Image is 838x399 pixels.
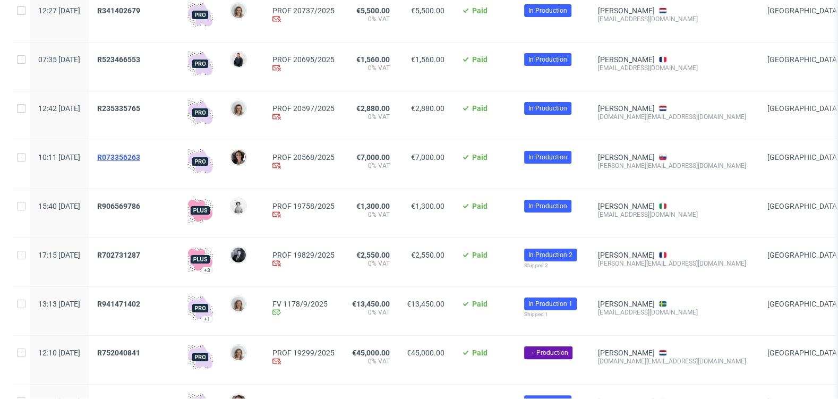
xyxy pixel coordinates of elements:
[231,345,246,360] img: Monika Poźniak
[528,104,567,113] span: In Production
[528,6,567,15] span: In Production
[598,6,655,15] a: [PERSON_NAME]
[231,248,246,262] img: Philippe Dubuy
[352,162,390,170] span: 0% VAT
[472,6,488,15] span: Paid
[528,152,567,162] span: In Production
[598,251,655,259] a: [PERSON_NAME]
[352,15,390,23] span: 0% VAT
[97,300,142,308] a: R941471402
[38,153,80,162] span: 10:11 [DATE]
[97,349,140,357] span: R752040841
[472,55,488,64] span: Paid
[97,202,142,210] a: R906569786
[356,251,390,259] span: €2,550.00
[528,299,572,309] span: In Production 1
[411,55,444,64] span: €1,560.00
[187,2,213,28] img: pro-icon.017ec5509f39f3e742e3.png
[187,247,213,272] img: plus-icon.676465ae8f3a83198b3f.png
[38,55,80,64] span: 07:35 [DATE]
[411,202,444,210] span: €1,300.00
[356,6,390,15] span: €5,500.00
[187,198,213,223] img: plus-icon.676465ae8f3a83198b3f.png
[598,64,750,72] div: [EMAIL_ADDRESS][DOMAIN_NAME]
[528,201,567,211] span: In Production
[97,251,142,259] a: R702731287
[272,55,335,64] a: PROF 20695/2025
[272,300,335,308] a: FV 1178/9/2025
[352,64,390,72] span: 0% VAT
[352,349,390,357] span: €45,000.00
[598,104,655,113] a: [PERSON_NAME]
[97,55,140,64] span: R523466553
[272,104,335,113] a: PROF 20597/2025
[97,153,142,162] a: R073356263
[231,101,246,116] img: Monika Poźniak
[97,6,142,15] a: R341402679
[38,6,80,15] span: 12:27 [DATE]
[528,250,572,260] span: In Production 2
[272,202,335,210] a: PROF 19758/2025
[187,51,213,77] img: pro-icon.017ec5509f39f3e742e3.png
[38,349,80,357] span: 12:10 [DATE]
[411,104,444,113] span: €2,880.00
[97,104,142,113] a: R235335765
[187,149,213,174] img: pro-icon.017ec5509f39f3e742e3.png
[97,55,142,64] a: R523466553
[598,210,750,219] div: [EMAIL_ADDRESS][DOMAIN_NAME]
[97,349,142,357] a: R752040841
[38,300,80,308] span: 13:13 [DATE]
[356,55,390,64] span: €1,560.00
[598,153,655,162] a: [PERSON_NAME]
[472,251,488,259] span: Paid
[356,153,390,162] span: €7,000.00
[38,104,80,113] span: 12:42 [DATE]
[97,251,140,259] span: R702731287
[231,199,246,214] img: Dudek Mariola
[472,104,488,113] span: Paid
[472,202,488,210] span: Paid
[204,316,210,322] div: +1
[352,357,390,366] span: 0% VAT
[528,55,567,64] span: In Production
[356,202,390,210] span: €1,300.00
[187,344,213,370] img: pro-icon.017ec5509f39f3e742e3.png
[407,300,444,308] span: €13,450.00
[38,251,80,259] span: 17:15 [DATE]
[598,113,750,121] div: [DOMAIN_NAME][EMAIL_ADDRESS][DOMAIN_NAME]
[411,251,444,259] span: €2,550.00
[204,267,210,273] div: +3
[524,310,581,319] div: Shipped 1
[598,308,750,317] div: [EMAIL_ADDRESS][DOMAIN_NAME]
[598,162,750,170] div: [PERSON_NAME][EMAIL_ADDRESS][DOMAIN_NAME]
[187,100,213,125] img: pro-icon.017ec5509f39f3e742e3.png
[472,300,488,308] span: Paid
[97,202,140,210] span: R906569786
[598,300,655,308] a: [PERSON_NAME]
[272,6,335,15] a: PROF 20737/2025
[411,153,444,162] span: €7,000.00
[472,349,488,357] span: Paid
[38,202,80,210] span: 15:40 [DATE]
[352,113,390,121] span: 0% VAT
[97,153,140,162] span: R073356263
[472,153,488,162] span: Paid
[598,55,655,64] a: [PERSON_NAME]
[598,259,750,268] div: [PERSON_NAME][EMAIL_ADDRESS][DOMAIN_NAME]
[352,259,390,268] span: 0% VAT
[598,357,750,366] div: [DOMAIN_NAME][EMAIL_ADDRESS][DOMAIN_NAME]
[598,202,655,210] a: [PERSON_NAME]
[231,150,246,165] img: Moreno Martinez Cristina
[598,349,655,357] a: [PERSON_NAME]
[598,15,750,23] div: [EMAIL_ADDRESS][DOMAIN_NAME]
[231,296,246,311] img: Monika Poźniak
[352,308,390,317] span: 0% VAT
[97,104,140,113] span: R235335765
[272,153,335,162] a: PROF 20568/2025
[524,261,581,270] div: Shipped 2
[231,3,246,18] img: Monika Poźniak
[231,52,246,67] img: Adrian Margula
[272,251,335,259] a: PROF 19829/2025
[356,104,390,113] span: €2,880.00
[97,300,140,308] span: R941471402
